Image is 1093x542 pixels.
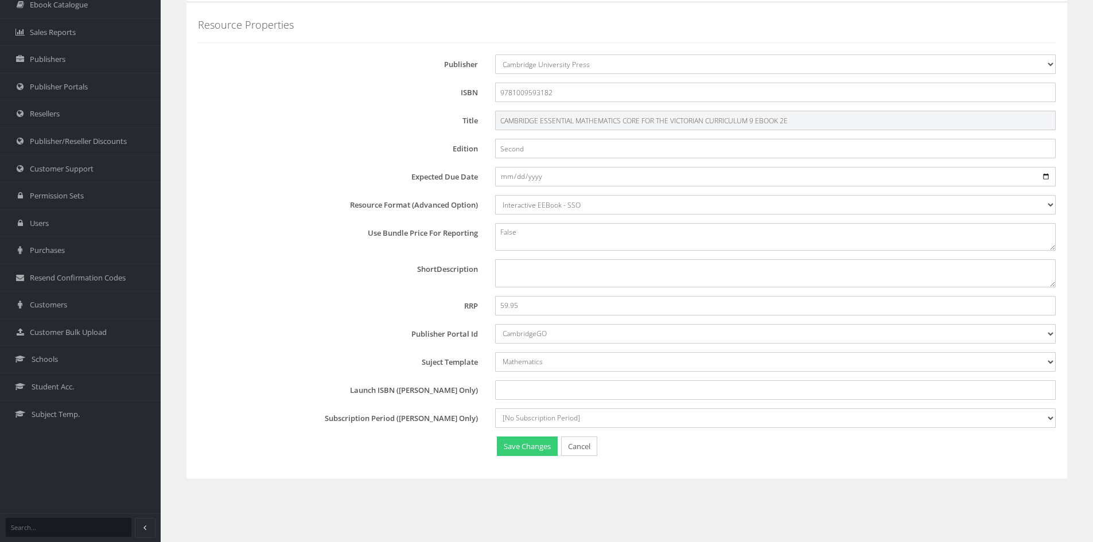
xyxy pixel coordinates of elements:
[198,223,487,239] label: Use Bundle Price For Reporting
[30,163,94,174] span: Customer Support
[198,167,487,183] label: Expected Due Date
[30,245,65,256] span: Purchases
[495,223,1056,251] textarea: False
[30,27,76,38] span: Sales Reports
[561,436,597,457] a: Cancel
[30,218,49,229] span: Users
[30,54,65,65] span: Publishers
[198,139,487,155] label: Edition
[30,136,127,147] span: Publisher/Reseller Discounts
[198,296,487,312] label: RRP
[198,54,487,71] label: Publisher
[198,111,487,127] label: Title
[30,272,126,283] span: Resend Confirmation Codes
[30,81,88,92] span: Publisher Portals
[198,324,487,340] label: Publisher Portal Id
[497,436,558,457] button: Save Changes
[32,409,80,420] span: Subject Temp.
[198,352,487,368] label: Suject Template
[6,518,131,537] input: Search...
[198,20,1056,31] h4: Resource Properties
[30,327,107,338] span: Customer Bulk Upload
[32,354,58,365] span: Schools
[198,380,487,396] label: Launch ISBN ([PERSON_NAME] Only)
[198,408,487,424] label: Subscription Period ([PERSON_NAME] Only)
[30,108,60,119] span: Resellers
[198,195,487,211] label: Resource Format (Advanced Option)
[30,190,84,201] span: Permission Sets
[32,381,74,392] span: Student Acc.
[30,299,67,310] span: Customers
[198,83,487,99] label: ISBN
[198,259,487,275] label: ShortDescription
